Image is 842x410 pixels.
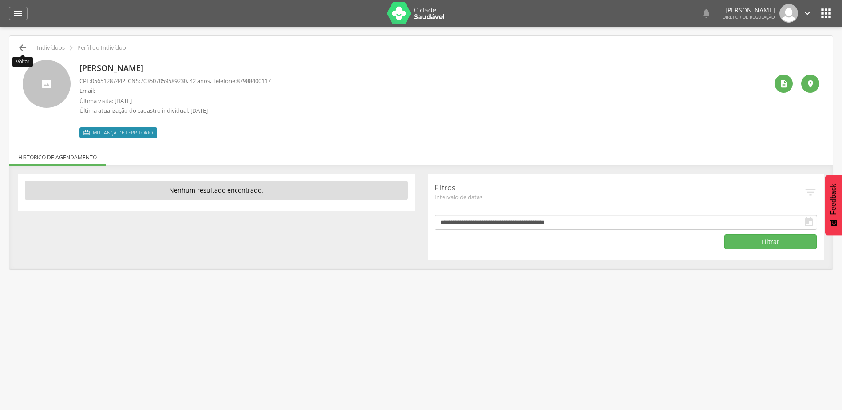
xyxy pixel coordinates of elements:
[830,184,838,215] span: Feedback
[79,87,271,95] p: Email: --
[803,217,814,228] i: 
[79,97,271,105] p: Última visita: [DATE]
[779,79,788,88] i: 
[79,63,271,74] p: [PERSON_NAME]
[79,77,271,85] p: CPF: , CNS: , 42 anos, Telefone:
[701,8,712,19] i: 
[724,234,817,249] button: Filtrar
[435,183,804,193] p: Filtros
[83,129,90,136] i: 
[13,8,24,19] i: 
[77,44,126,51] p: Perfil do Indivíduo
[804,185,817,199] i: 
[17,43,28,53] i: 
[806,79,815,88] i: 
[802,8,812,18] i: 
[802,4,812,23] a: 
[435,193,804,201] span: Intervalo de datas
[25,181,408,200] p: Nenhum resultado encontrado.
[91,77,125,85] span: 05651287442
[723,7,775,13] p: [PERSON_NAME]
[701,4,712,23] a: 
[140,77,187,85] span: 703507059589230
[237,77,271,85] span: 87988400117
[9,7,28,20] a: 
[819,6,833,20] i: 
[66,43,76,53] i: 
[93,129,153,136] span: Mudança de território
[79,106,271,115] p: Última atualização do cadastro individual: [DATE]
[723,14,775,20] span: Diretor de regulação
[825,175,842,235] button: Feedback - Mostrar pesquisa
[12,57,33,67] div: Voltar
[37,44,65,51] p: Indivíduos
